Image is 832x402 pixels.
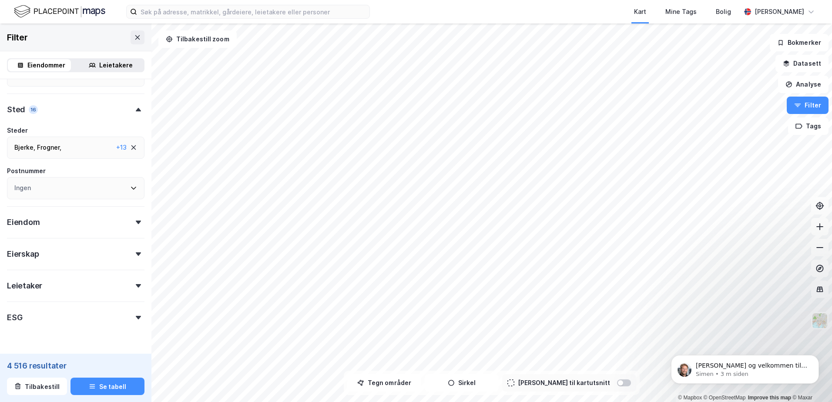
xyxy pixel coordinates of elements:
[37,142,61,153] div: Frogner ,
[7,166,46,176] div: Postnummer
[158,30,237,48] button: Tilbakestill zoom
[7,281,42,291] div: Leietaker
[665,7,697,17] div: Mine Tags
[137,5,369,18] input: Søk på adresse, matrikkel, gårdeiere, leietakere eller personer
[748,395,791,401] a: Improve this map
[704,395,746,401] a: OpenStreetMap
[770,34,829,51] button: Bokmerker
[7,312,22,323] div: ESG
[27,60,65,70] div: Eiendommer
[716,7,731,17] div: Bolig
[99,60,133,70] div: Leietakere
[29,105,38,114] div: 16
[14,183,31,193] div: Ingen
[7,360,144,371] div: 4 516 resultater
[775,55,829,72] button: Datasett
[518,378,610,388] div: [PERSON_NAME] til kartutsnitt
[7,125,28,136] div: Steder
[7,217,40,228] div: Eiendom
[678,395,702,401] a: Mapbox
[7,378,67,395] button: Tilbakestill
[787,97,829,114] button: Filter
[7,104,25,115] div: Sted
[7,249,39,259] div: Eierskap
[755,7,804,17] div: [PERSON_NAME]
[116,142,127,153] div: + 13
[788,117,829,135] button: Tags
[347,374,421,392] button: Tegn områder
[14,142,35,153] div: Bjerke ,
[658,337,832,398] iframe: Intercom notifications melding
[812,312,828,329] img: Z
[425,374,499,392] button: Sirkel
[778,76,829,93] button: Analyse
[14,4,105,19] img: logo.f888ab2527a4732fd821a326f86c7f29.svg
[7,30,28,44] div: Filter
[634,7,646,17] div: Kart
[70,378,144,395] button: Se tabell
